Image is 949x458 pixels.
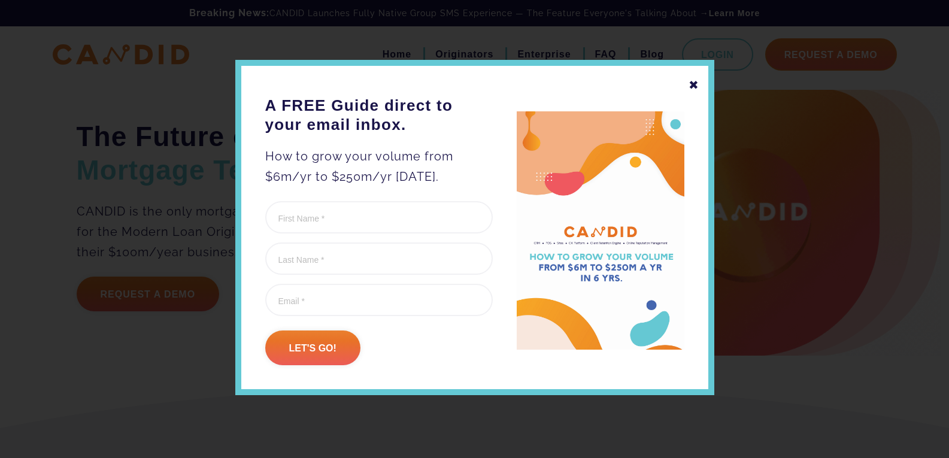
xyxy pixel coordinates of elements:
[265,146,493,187] p: How to grow your volume from $6m/yr to $250m/yr [DATE].
[265,242,493,275] input: Last Name *
[689,75,699,95] div: ✖
[265,201,493,233] input: First Name *
[265,284,493,316] input: Email *
[517,111,684,350] img: A FREE Guide direct to your email inbox.
[265,330,360,365] input: Let's go!
[265,96,493,134] h3: A FREE Guide direct to your email inbox.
